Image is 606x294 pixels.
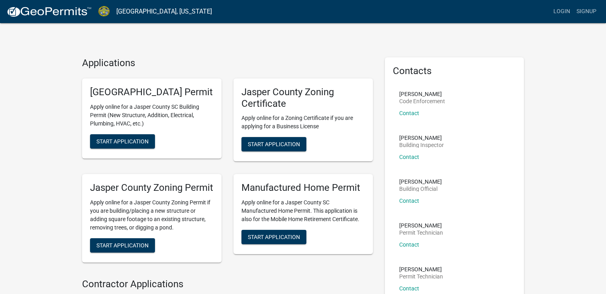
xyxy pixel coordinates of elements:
p: [PERSON_NAME] [399,267,443,272]
p: Building Official [399,186,442,192]
h5: Manufactured Home Permit [241,182,365,194]
p: Apply online for a Jasper County Zoning Permit if you are building/placing a new structure or add... [90,198,214,232]
wm-workflow-list-section: Applications [82,57,373,269]
h5: Jasper County Zoning Certificate [241,86,365,110]
a: Contact [399,110,419,116]
span: Start Application [96,242,149,249]
p: [PERSON_NAME] [399,179,442,184]
a: Login [550,4,573,19]
p: Apply online for a Zoning Certificate if you are applying for a Business License [241,114,365,131]
img: Jasper County, South Carolina [98,6,110,17]
p: [PERSON_NAME] [399,135,444,141]
a: Contact [399,285,419,292]
p: Permit Technician [399,274,443,279]
span: Start Application [248,141,300,147]
span: Start Application [96,138,149,144]
span: Start Application [248,234,300,240]
p: Code Enforcement [399,98,445,104]
button: Start Application [241,230,306,244]
a: Contact [399,241,419,248]
p: Apply online for a Jasper County SC Manufactured Home Permit. This application is also for the Mo... [241,198,365,223]
a: Contact [399,198,419,204]
h5: [GEOGRAPHIC_DATA] Permit [90,86,214,98]
a: Signup [573,4,600,19]
button: Start Application [90,134,155,149]
p: Permit Technician [399,230,443,235]
h4: Applications [82,57,373,69]
button: Start Application [90,238,155,253]
button: Start Application [241,137,306,151]
p: Building Inspector [399,142,444,148]
p: Apply online for a Jasper County SC Building Permit (New Structure, Addition, Electrical, Plumbin... [90,103,214,128]
h4: Contractor Applications [82,278,373,290]
a: Contact [399,154,419,160]
h5: Contacts [393,65,516,77]
a: [GEOGRAPHIC_DATA], [US_STATE] [116,5,212,18]
p: [PERSON_NAME] [399,223,443,228]
p: [PERSON_NAME] [399,91,445,97]
h5: Jasper County Zoning Permit [90,182,214,194]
